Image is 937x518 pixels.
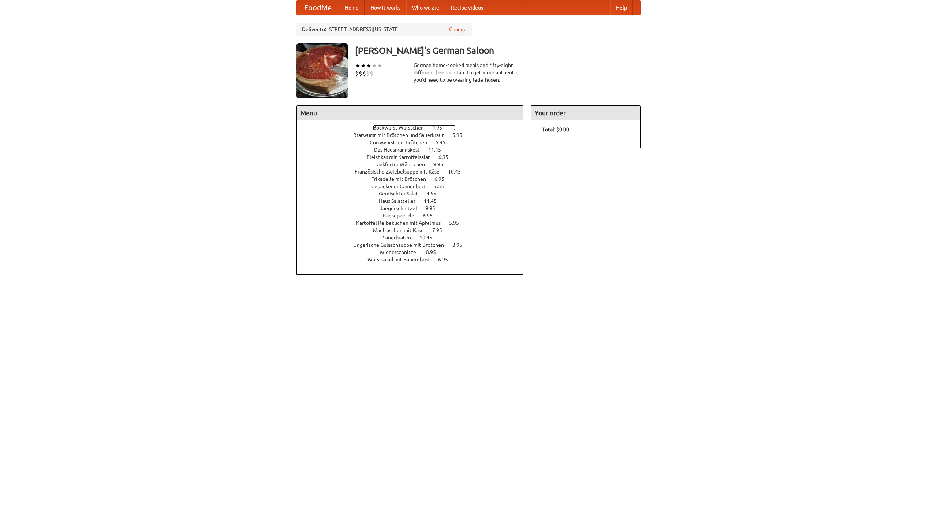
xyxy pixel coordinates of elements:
[296,43,348,98] img: angular.jpg
[448,169,468,175] span: 10.45
[362,70,366,78] li: $
[353,132,476,138] a: Bratwurst mit Brötchen und Sauerkraut 5.95
[436,139,453,145] span: 5.95
[380,205,449,211] a: Jaegerschnitzel 9.95
[531,106,640,120] h4: Your order
[372,161,457,167] a: Frankfurter Würstchen 9.95
[355,62,361,70] li: ★
[359,70,362,78] li: $
[377,62,382,70] li: ★
[379,198,423,204] span: Haus Salatteller
[380,249,425,255] span: Wienerschnitzel
[380,205,424,211] span: Jaegerschnitzel
[419,235,440,241] span: 10.45
[361,62,366,70] li: ★
[370,139,459,145] a: Currywurst mit Brötchen 5.95
[426,191,444,197] span: 4.55
[380,249,449,255] a: Wienerschnitzel 8.95
[432,125,449,131] span: 4.95
[374,147,427,153] span: Das Hausmannskost
[297,0,339,15] a: FoodMe
[372,62,377,70] li: ★
[445,0,489,15] a: Recipe videos
[367,257,437,262] span: Wurstsalad mit Bauernbrot
[355,70,359,78] li: $
[449,220,466,226] span: 5.95
[371,176,433,182] span: Frikadelle mit Brötchen
[370,139,434,145] span: Currywurst mit Brötchen
[425,205,443,211] span: 9.95
[374,147,455,153] a: Das Hausmannskost 11.45
[449,26,467,33] a: Change
[433,161,451,167] span: 9.95
[434,183,451,189] span: 7.55
[367,257,462,262] a: Wurstsalad mit Bauernbrot 6.95
[383,213,446,219] a: Kaesepaetzle 6.95
[428,147,448,153] span: 11.45
[371,183,433,189] span: Gebackener Camenbert
[367,154,462,160] a: Fleishkas mit Kartoffelsalat 6.95
[339,0,365,15] a: Home
[452,132,470,138] span: 5.95
[406,0,445,15] a: Who we are
[353,242,476,248] a: Ungarische Gulaschsuppe mit Brötchen 3.95
[365,0,406,15] a: How it works
[379,191,450,197] a: Gemischter Salat 4.55
[371,176,458,182] a: Frikadelle mit Brötchen 6.95
[438,257,455,262] span: 6.95
[610,0,633,15] a: Help
[383,235,446,241] a: Sauerbraten 10.45
[356,220,473,226] a: Kartoffel Reibekuchen mit Apfelmus 5.95
[434,176,452,182] span: 6.95
[353,242,451,248] span: Ungarische Gulaschsuppe mit Brötchen
[367,154,437,160] span: Fleishkas mit Kartoffelsalat
[370,70,373,78] li: $
[355,169,474,175] a: Französische Zwiebelsuppe mit Käse 10.45
[356,220,448,226] span: Kartoffel Reibekuchen mit Apfelmus
[424,198,444,204] span: 11.45
[371,183,458,189] a: Gebackener Camenbert 7.55
[373,227,431,233] span: Maultaschen mit Käse
[353,132,451,138] span: Bratwurst mit Brötchen und Sauerkraut
[379,191,425,197] span: Gemischter Salat
[542,127,569,133] b: Total: $0.00
[432,227,449,233] span: 7.95
[373,125,431,131] span: Bockwurst Würstchen
[355,43,641,58] h3: [PERSON_NAME]'s German Saloon
[296,23,472,36] div: Deliver to: [STREET_ADDRESS][US_STATE]
[423,213,440,219] span: 6.95
[383,213,422,219] span: Kaesepaetzle
[355,169,447,175] span: Französische Zwiebelsuppe mit Käse
[438,154,456,160] span: 6.95
[297,106,523,120] h4: Menu
[379,198,450,204] a: Haus Salatteller 11.45
[414,62,523,83] div: German home-cooked meals and fifty-eight different beers on tap. To get more authentic, you'd nee...
[366,70,370,78] li: $
[373,125,456,131] a: Bockwurst Würstchen 4.95
[366,62,372,70] li: ★
[373,227,456,233] a: Maultaschen mit Käse 7.95
[372,161,432,167] span: Frankfurter Würstchen
[426,249,443,255] span: 8.95
[383,235,418,241] span: Sauerbraten
[452,242,470,248] span: 3.95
